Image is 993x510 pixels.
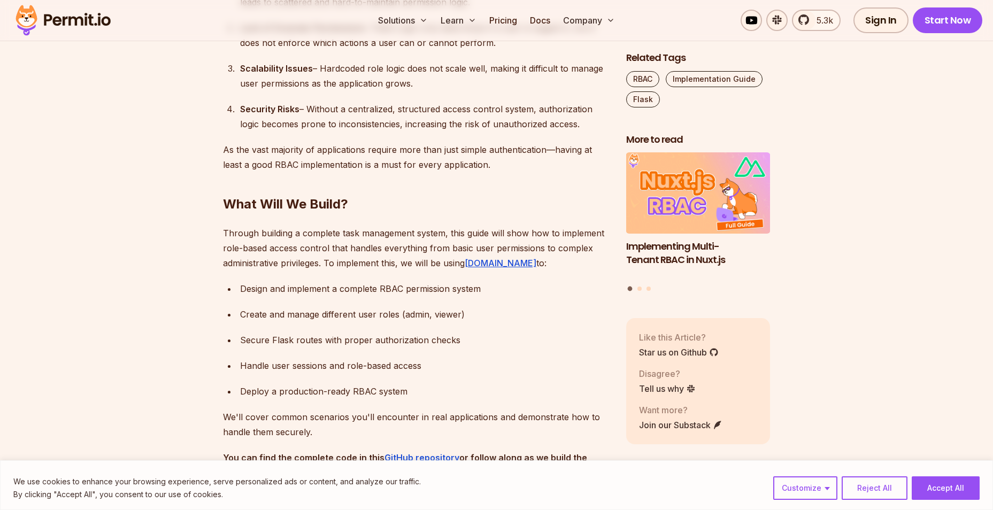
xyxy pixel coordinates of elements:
p: Through building a complete task management system, this guide will show how to implement role-ba... [223,226,609,271]
div: Create and manage different user roles (admin, viewer) [240,307,609,322]
p: Like this Article? [639,331,719,344]
div: Deploy a production-ready RBAC system [240,384,609,399]
a: Tell us why [639,382,696,395]
a: Start Now [913,7,983,33]
button: Reject All [842,476,907,500]
span: 5.3k [810,14,833,27]
a: Implementation Guide [666,71,763,87]
button: Go to slide 2 [637,287,642,291]
div: – Hardcoded role logic does not scale well, making it difficult to manage user permissions as the... [240,61,609,91]
p: By clicking "Accept All", you consent to our use of cookies. [13,488,421,501]
a: Flask [626,91,660,107]
h2: Related Tags [626,51,771,65]
div: Handle user sessions and role-based access [240,358,609,373]
a: Sign In [853,7,909,33]
a: Implementing Multi-Tenant RBAC in Nuxt.jsImplementing Multi-Tenant RBAC in Nuxt.js [626,153,771,280]
a: Pricing [485,10,521,31]
a: Join our Substack [639,419,722,431]
p: As the vast majority of applications require more than just simple authentication—having at least... [223,142,609,172]
button: Solutions [374,10,432,31]
strong: You can find the complete code in this [223,452,384,463]
a: Docs [526,10,555,31]
p: We'll cover common scenarios you'll encounter in real applications and demonstrate how to handle ... [223,409,609,439]
button: Company [559,10,619,31]
button: Learn [436,10,481,31]
h3: Implementing Multi-Tenant RBAC in Nuxt.js [626,240,771,267]
div: Posts [626,153,771,293]
h2: What Will We Build? [223,153,609,213]
p: We use cookies to enhance your browsing experience, serve personalized ads or content, and analyz... [13,475,421,488]
strong: Security Risks [240,104,299,114]
a: [DOMAIN_NAME] [465,258,536,268]
a: 5.3k [792,10,841,31]
div: – Without a centralized, structured access control system, authorization logic becomes prone to i... [240,102,609,132]
a: GitHub repository [384,452,459,463]
img: Permit logo [11,2,116,38]
p: Disagree? [639,367,696,380]
button: Customize [773,476,837,500]
strong: Scalability Issues [240,63,313,74]
h2: More to read [626,133,771,146]
p: Want more? [639,404,722,416]
img: Implementing Multi-Tenant RBAC in Nuxt.js [626,153,771,234]
div: Design and implement a complete RBAC permission system [240,281,609,296]
div: Secure Flask routes with proper authorization checks [240,333,609,347]
button: Go to slide 3 [646,287,651,291]
button: Go to slide 1 [628,287,633,291]
a: RBAC [626,71,659,87]
a: Star us on Github [639,346,719,359]
li: 1 of 3 [626,153,771,280]
button: Accept All [912,476,980,500]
